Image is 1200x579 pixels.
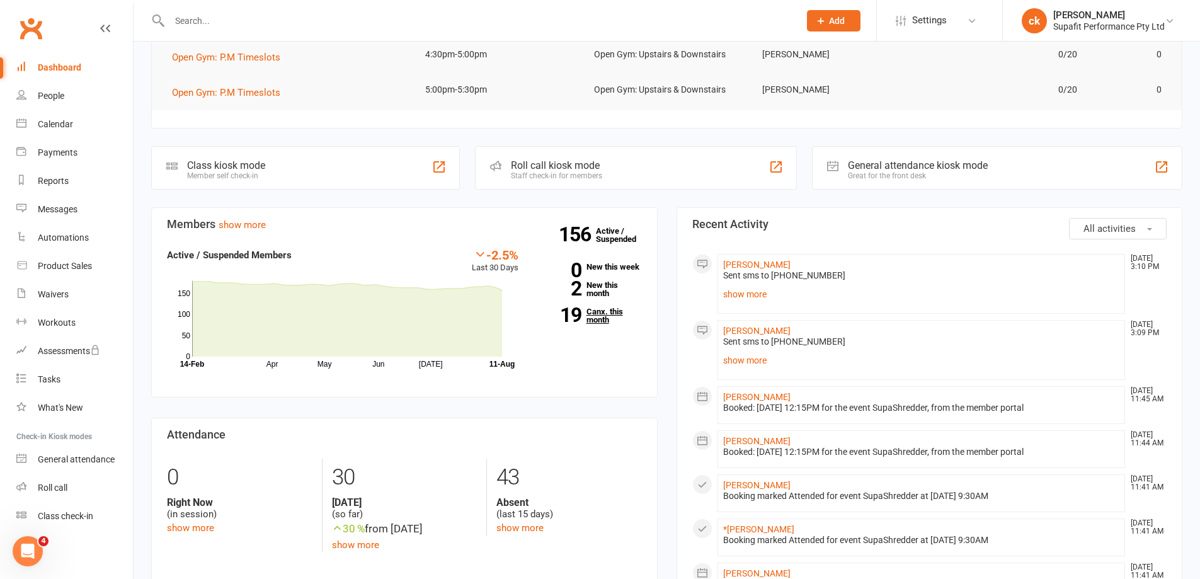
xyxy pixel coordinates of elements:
a: 19Canx. this month [537,307,642,324]
a: People [16,82,133,110]
span: Settings [912,6,947,35]
a: Automations [16,224,133,252]
a: show more [332,539,379,551]
div: Roll call kiosk mode [511,159,602,171]
a: Reports [16,167,133,195]
div: People [38,91,64,101]
td: 5:00pm-5:30pm [414,75,583,105]
td: 0 [1089,75,1173,105]
span: 4 [38,536,49,546]
div: Great for the front desk [848,171,988,180]
div: Product Sales [38,261,92,271]
time: [DATE] 3:10 PM [1124,255,1166,271]
a: Assessments [16,337,133,365]
strong: [DATE] [332,496,477,508]
div: Booking marked Attended for event SupaShredder at [DATE] 9:30AM [723,535,1120,546]
div: General attendance kiosk mode [848,159,988,171]
a: [PERSON_NAME] [723,480,791,490]
div: (last 15 days) [496,496,641,520]
div: Waivers [38,289,69,299]
span: All activities [1083,223,1136,234]
div: Staff check-in for members [511,171,602,180]
button: All activities [1069,218,1167,239]
strong: 0 [537,261,581,280]
span: 30 % [332,522,365,535]
td: 4:30pm-5:00pm [414,40,583,69]
a: show more [167,522,214,534]
td: [PERSON_NAME] [751,75,920,105]
a: Roll call [16,474,133,502]
strong: 156 [559,225,596,244]
span: Add [829,16,845,26]
time: [DATE] 11:41 AM [1124,475,1166,491]
span: Sent sms to [PHONE_NUMBER] [723,336,845,347]
button: Add [807,10,860,32]
a: 0New this week [537,263,642,271]
div: Assessments [38,346,100,356]
div: Workouts [38,318,76,328]
time: [DATE] 11:45 AM [1124,387,1166,403]
button: Open Gym: P.M Timeslots [172,50,289,65]
div: Member self check-in [187,171,265,180]
a: show more [219,219,266,231]
div: Booked: [DATE] 12:15PM for the event SupaShredder, from the member portal [723,447,1120,457]
div: Automations [38,232,89,243]
a: Workouts [16,309,133,337]
a: show more [723,352,1120,369]
td: Open Gym: Upstairs & Downstairs [583,75,751,105]
div: Booked: [DATE] 12:15PM for the event SupaShredder, from the member portal [723,403,1120,413]
td: [PERSON_NAME] [751,40,920,69]
time: [DATE] 11:44 AM [1124,431,1166,447]
div: Tasks [38,374,60,384]
iframe: Intercom live chat [13,536,43,566]
h3: Members [167,218,642,231]
a: 2New this month [537,281,642,297]
a: Tasks [16,365,133,394]
span: Open Gym: P.M Timeslots [172,87,280,98]
td: Open Gym: Upstairs & Downstairs [583,40,751,69]
div: What's New [38,403,83,413]
time: [DATE] 11:41 AM [1124,519,1166,536]
a: Messages [16,195,133,224]
div: ck [1022,8,1047,33]
a: [PERSON_NAME] [723,326,791,336]
a: [PERSON_NAME] [723,392,791,402]
strong: Right Now [167,496,312,508]
time: [DATE] 3:09 PM [1124,321,1166,337]
div: Payments [38,147,77,158]
div: Messages [38,204,77,214]
div: Reports [38,176,69,186]
div: 43 [496,459,641,496]
div: 30 [332,459,477,496]
div: (in session) [167,496,312,520]
td: 0 [1089,40,1173,69]
a: [PERSON_NAME] [723,568,791,578]
div: -2.5% [472,248,518,261]
strong: 19 [537,306,581,324]
a: Product Sales [16,252,133,280]
a: Class kiosk mode [16,502,133,530]
a: What's New [16,394,133,422]
a: Waivers [16,280,133,309]
h3: Attendance [167,428,642,441]
td: 0/20 [920,40,1089,69]
strong: Active / Suspended Members [167,249,292,261]
strong: 2 [537,279,581,298]
div: General attendance [38,454,115,464]
a: Clubworx [15,13,47,44]
a: [PERSON_NAME] [723,436,791,446]
div: Class kiosk mode [187,159,265,171]
a: General attendance kiosk mode [16,445,133,474]
div: Calendar [38,119,73,129]
div: from [DATE] [332,520,477,537]
h3: Recent Activity [692,218,1167,231]
a: *[PERSON_NAME] [723,524,794,534]
span: Open Gym: P.M Timeslots [172,52,280,63]
button: Open Gym: P.M Timeslots [172,85,289,100]
div: Supafit Performance Pty Ltd [1053,21,1165,32]
div: Last 30 Days [472,248,518,275]
div: Roll call [38,483,67,493]
span: Sent sms to [PHONE_NUMBER] [723,270,845,280]
div: Class check-in [38,511,93,521]
div: 0 [167,459,312,496]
